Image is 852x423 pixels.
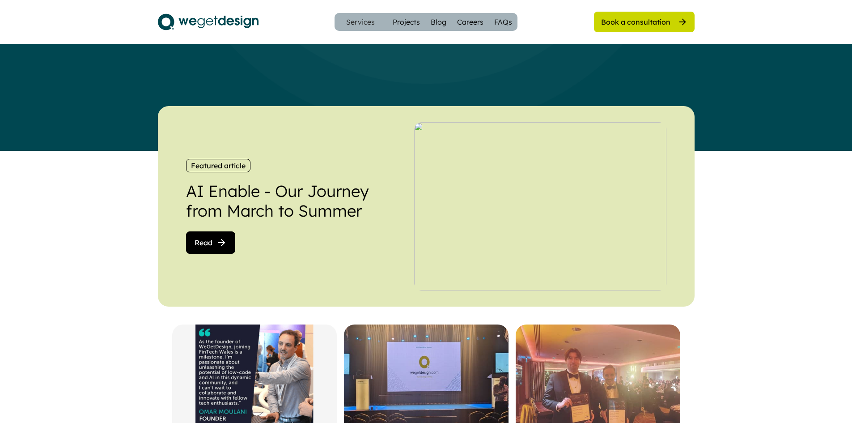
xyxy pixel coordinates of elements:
[186,231,235,254] button: Read
[158,11,259,33] img: logo.svg
[186,159,250,172] button: Featured article
[186,181,396,220] div: AI Enable - Our Journey from March to Summer
[343,18,378,26] div: Services
[195,239,212,246] span: Read
[414,122,666,291] img: c13c6554-9095-4a5a-af24-bfa0b8f59e58.png
[601,17,670,27] div: Book a consultation
[457,17,483,27] a: Careers
[431,17,446,27] a: Blog
[393,17,420,27] a: Projects
[494,17,512,27] a: FAQs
